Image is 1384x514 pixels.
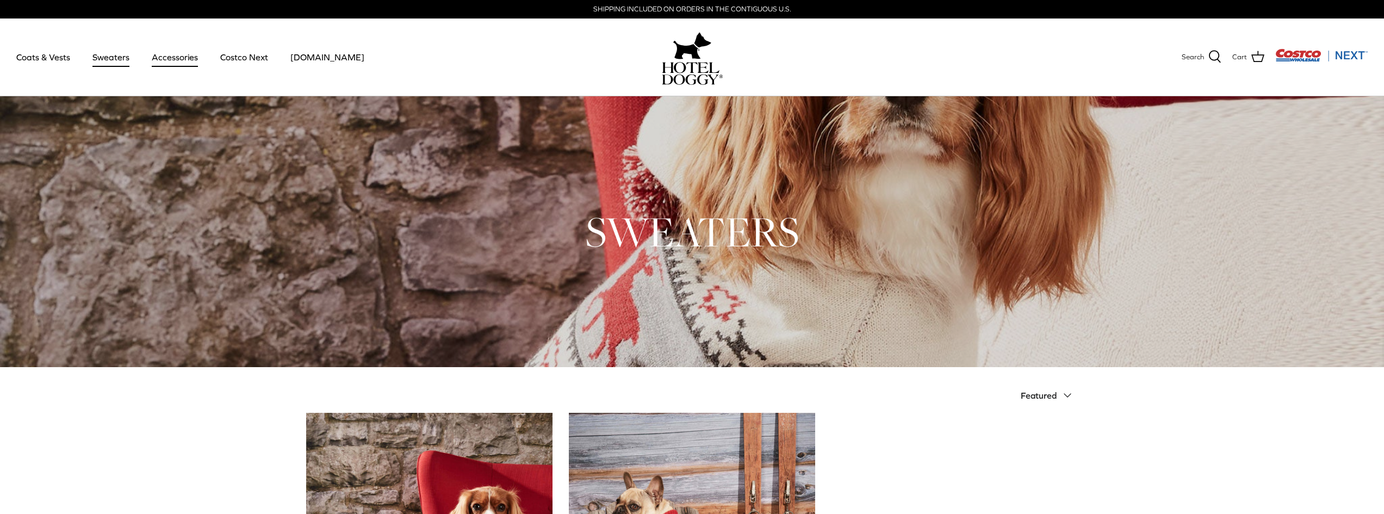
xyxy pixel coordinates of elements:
[83,39,139,76] a: Sweaters
[673,29,711,62] img: hoteldoggy.com
[1021,391,1057,400] span: Featured
[1275,55,1368,64] a: Visit Costco Next
[1232,52,1247,63] span: Cart
[1275,48,1368,62] img: Costco Next
[662,29,723,85] a: hoteldoggy.com hoteldoggycom
[142,39,208,76] a: Accessories
[662,62,723,85] img: hoteldoggycom
[1232,50,1264,64] a: Cart
[1182,52,1204,63] span: Search
[210,39,278,76] a: Costco Next
[1182,50,1221,64] a: Search
[306,205,1078,258] h1: SWEATERS
[7,39,80,76] a: Coats & Vests
[281,39,374,76] a: [DOMAIN_NAME]
[1021,383,1078,407] button: Featured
